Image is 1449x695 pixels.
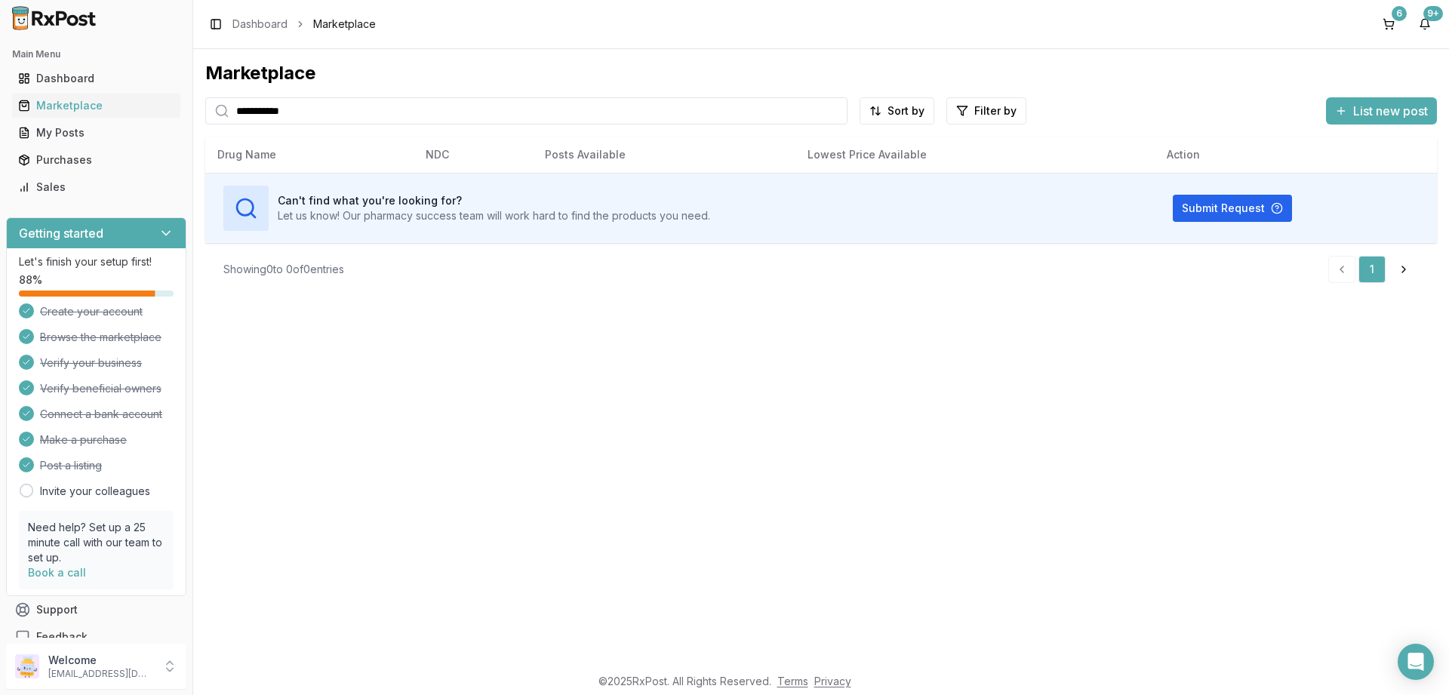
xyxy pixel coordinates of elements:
[414,137,533,173] th: NDC
[12,48,180,60] h2: Main Menu
[278,208,710,223] p: Let us know! Our pharmacy success team will work hard to find the products you need.
[1392,6,1407,21] div: 6
[795,137,1155,173] th: Lowest Price Available
[278,193,710,208] h3: Can't find what you're looking for?
[12,65,180,92] a: Dashboard
[18,71,174,86] div: Dashboard
[860,97,934,125] button: Sort by
[6,175,186,199] button: Sales
[6,121,186,145] button: My Posts
[40,330,162,345] span: Browse the marketplace
[946,97,1026,125] button: Filter by
[36,629,88,644] span: Feedback
[205,137,414,173] th: Drug Name
[28,520,165,565] p: Need help? Set up a 25 minute call with our team to set up.
[6,596,186,623] button: Support
[6,94,186,118] button: Marketplace
[1326,97,1437,125] button: List new post
[40,484,150,499] a: Invite your colleagues
[12,92,180,119] a: Marketplace
[48,653,153,668] p: Welcome
[1358,256,1386,283] a: 1
[6,623,186,650] button: Feedback
[40,355,142,371] span: Verify your business
[232,17,288,32] a: Dashboard
[888,103,924,118] span: Sort by
[40,407,162,422] span: Connect a bank account
[12,146,180,174] a: Purchases
[15,654,39,678] img: User avatar
[1413,12,1437,36] button: 9+
[232,17,376,32] nav: breadcrumb
[1398,644,1434,680] div: Open Intercom Messenger
[18,180,174,195] div: Sales
[1377,12,1401,36] button: 6
[40,432,127,447] span: Make a purchase
[18,98,174,113] div: Marketplace
[6,6,103,30] img: RxPost Logo
[223,262,344,277] div: Showing 0 to 0 of 0 entries
[1389,256,1419,283] a: Go to next page
[777,675,808,687] a: Terms
[6,148,186,172] button: Purchases
[12,174,180,201] a: Sales
[974,103,1017,118] span: Filter by
[19,272,42,288] span: 88 %
[1328,256,1419,283] nav: pagination
[18,125,174,140] div: My Posts
[19,254,174,269] p: Let's finish your setup first!
[205,61,1437,85] div: Marketplace
[19,224,103,242] h3: Getting started
[1326,105,1437,120] a: List new post
[1353,102,1428,120] span: List new post
[40,381,162,396] span: Verify beneficial owners
[28,566,86,579] a: Book a call
[48,668,153,680] p: [EMAIL_ADDRESS][DOMAIN_NAME]
[18,152,174,168] div: Purchases
[1423,6,1443,21] div: 9+
[6,66,186,91] button: Dashboard
[40,458,102,473] span: Post a listing
[313,17,376,32] span: Marketplace
[40,304,143,319] span: Create your account
[1173,195,1292,222] button: Submit Request
[12,119,180,146] a: My Posts
[1155,137,1437,173] th: Action
[814,675,851,687] a: Privacy
[533,137,795,173] th: Posts Available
